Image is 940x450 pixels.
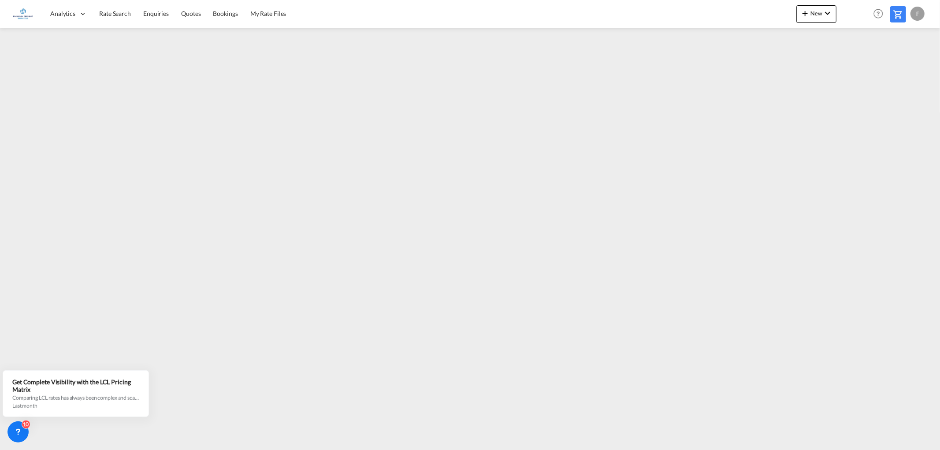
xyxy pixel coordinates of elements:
[822,8,833,19] md-icon: icon-chevron-down
[250,10,286,17] span: My Rate Files
[800,10,833,17] span: New
[910,7,925,21] div: F
[871,6,886,21] span: Help
[800,8,810,19] md-icon: icon-plus 400-fg
[181,10,201,17] span: Quotes
[871,6,890,22] div: Help
[143,10,169,17] span: Enquiries
[50,9,75,18] span: Analytics
[213,10,238,17] span: Bookings
[13,4,33,24] img: e1326340b7c511ef854e8d6a806141ad.jpg
[99,10,131,17] span: Rate Search
[796,5,836,23] button: icon-plus 400-fgNewicon-chevron-down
